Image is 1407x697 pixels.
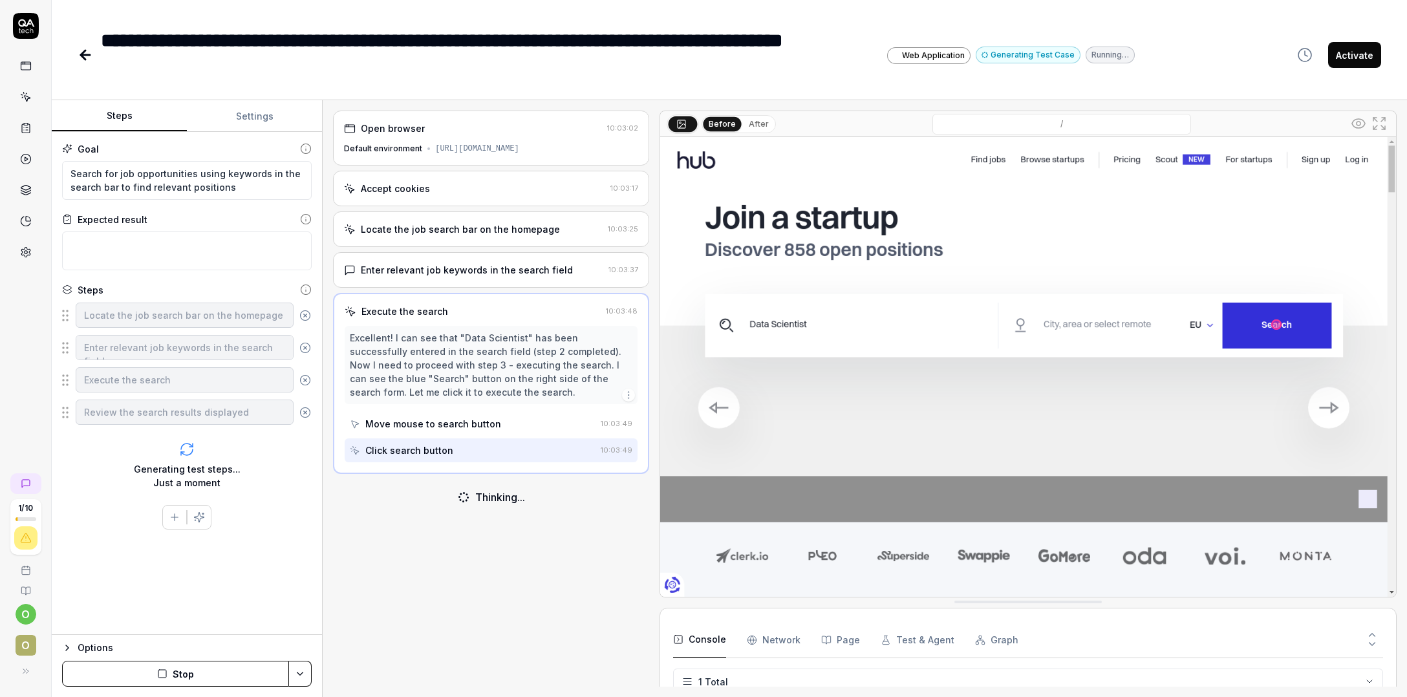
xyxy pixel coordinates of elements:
div: Generating test steps... Just a moment [134,462,241,489]
time: 10:03:25 [608,224,638,233]
button: Remove step [294,303,316,328]
time: 10:03:17 [610,184,638,193]
button: O [5,625,46,658]
div: Suggestions [62,334,312,361]
span: Web Application [902,50,965,61]
div: Suggestions [62,302,312,329]
div: Execute the search [361,305,448,318]
button: Graph [975,622,1018,658]
time: 10:03:48 [606,306,638,316]
button: After [744,117,774,131]
div: Thinking... [475,489,525,505]
div: Accept cookies [361,182,430,195]
button: View version history [1289,42,1320,68]
a: New conversation [10,473,41,494]
button: Remove step [294,335,316,361]
button: Page [821,622,860,658]
button: Generating Test Case [976,47,1080,63]
time: 10:03:49 [601,445,632,455]
div: Steps [78,283,103,297]
button: Remove step [294,367,316,393]
img: Screenshot [660,137,1396,597]
div: Open browser [361,122,425,135]
button: Network [747,622,800,658]
a: Book a call with us [5,555,46,575]
a: Web Application [887,47,971,64]
div: Click search button [365,444,453,457]
div: Default environment [344,143,422,155]
button: Console [673,622,726,658]
div: Locate the job search bar on the homepage [361,222,560,236]
time: 10:03:49 [601,419,632,428]
a: Documentation [5,575,46,596]
button: Test & Agent [881,622,954,658]
div: Move mouse to search button [365,417,501,431]
button: Move mouse to search button10:03:49 [345,412,638,436]
button: Stop [62,661,289,687]
time: 10:03:37 [608,265,638,274]
button: Open in full screen [1369,113,1390,134]
div: Suggestions [62,399,312,426]
button: Before [703,116,741,131]
button: Options [62,640,312,656]
div: Options [78,640,312,656]
div: Expected result [78,213,147,226]
time: 10:03:02 [607,123,638,133]
button: Steps [52,101,187,132]
div: [URL][DOMAIN_NAME] [435,143,519,155]
span: 1 / 10 [18,504,33,512]
span: O [16,635,36,656]
button: Click search button10:03:49 [345,438,638,462]
button: o [16,604,36,625]
div: Goal [78,142,99,156]
div: Suggestions [62,367,312,394]
div: Running… [1086,47,1135,63]
div: Enter relevant job keywords in the search field [361,263,573,277]
button: Settings [187,101,322,132]
button: Activate [1328,42,1381,68]
button: Remove step [294,400,316,425]
button: Show all interative elements [1348,113,1369,134]
div: Excellent! I can see that "Data Scientist" has been successfully entered in the search field (ste... [350,331,632,399]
